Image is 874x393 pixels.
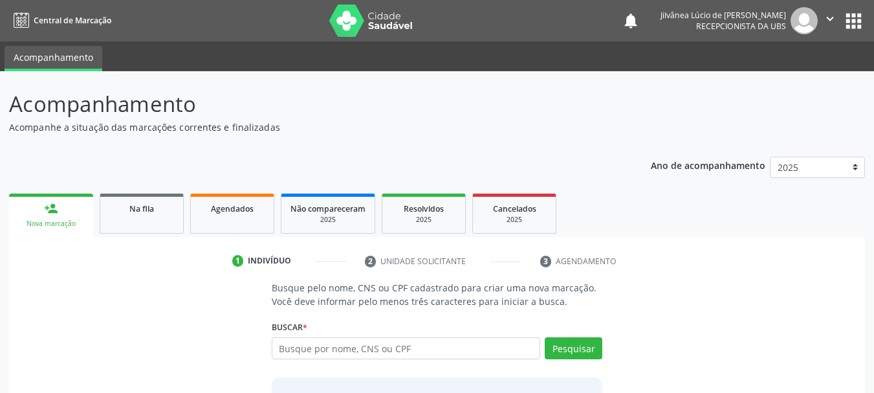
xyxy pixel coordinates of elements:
[622,12,640,30] button: notifications
[823,12,837,26] i: 
[651,157,765,173] p: Ano de acompanhamento
[9,10,111,31] a: Central de Marcação
[44,201,58,216] div: person_add
[493,203,536,214] span: Cancelados
[842,10,865,32] button: apps
[818,7,842,34] button: 
[290,203,366,214] span: Não compareceram
[272,337,541,359] input: Busque por nome, CNS ou CPF
[232,255,244,267] div: 1
[791,7,818,34] img: img
[482,215,547,225] div: 2025
[34,15,111,26] span: Central de Marcação
[696,21,786,32] span: Recepcionista da UBS
[248,255,291,267] div: Indivíduo
[9,120,608,134] p: Acompanhe a situação das marcações correntes e finalizadas
[391,215,456,225] div: 2025
[661,10,786,21] div: Jilvânea Lúcio de [PERSON_NAME]
[9,88,608,120] p: Acompanhamento
[272,317,307,337] label: Buscar
[5,46,102,71] a: Acompanhamento
[404,203,444,214] span: Resolvidos
[129,203,154,214] span: Na fila
[211,203,254,214] span: Agendados
[18,219,84,229] div: Nova marcação
[272,281,603,308] p: Busque pelo nome, CNS ou CPF cadastrado para criar uma nova marcação. Você deve informar pelo men...
[545,337,602,359] button: Pesquisar
[290,215,366,225] div: 2025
